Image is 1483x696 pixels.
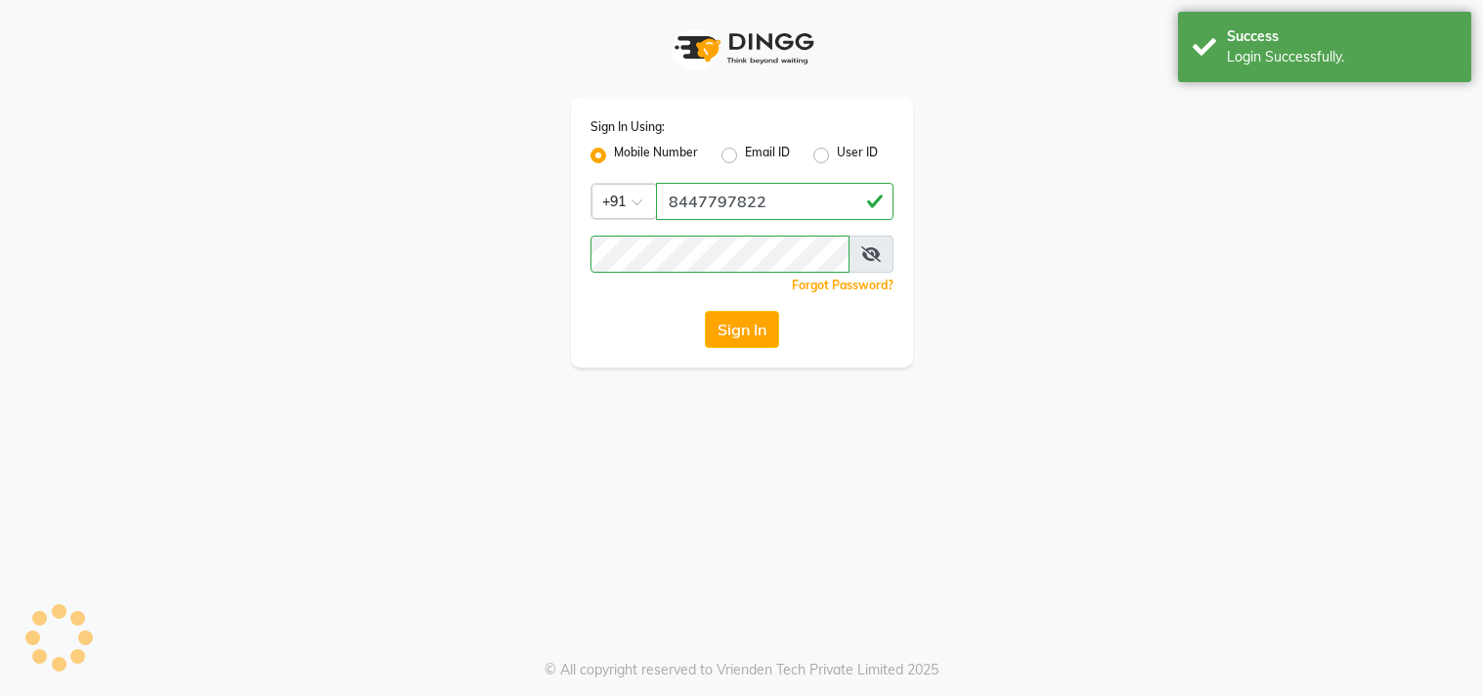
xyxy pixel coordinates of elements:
img: logo1.svg [664,20,820,77]
a: Forgot Password? [792,278,894,292]
button: Sign In [705,311,779,348]
div: Success [1227,26,1457,47]
input: Username [590,236,850,273]
input: Username [656,183,894,220]
label: Mobile Number [614,144,698,167]
label: User ID [837,144,878,167]
div: Login Successfully. [1227,47,1457,67]
label: Email ID [745,144,790,167]
label: Sign In Using: [590,118,665,136]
